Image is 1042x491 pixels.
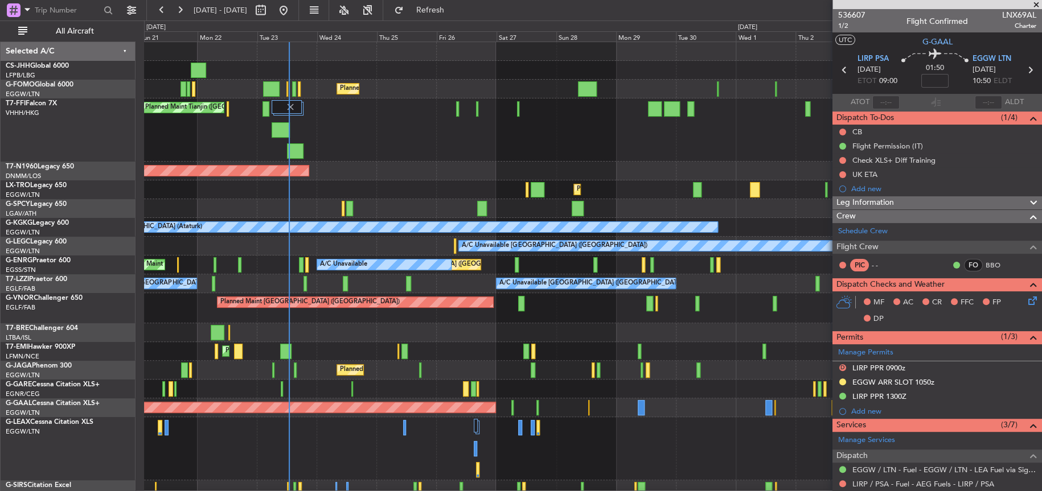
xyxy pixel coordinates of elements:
div: Planned Maint [GEOGRAPHIC_DATA] ([GEOGRAPHIC_DATA]) [340,361,519,378]
span: T7-BRE [6,325,29,332]
div: PIC [850,259,869,271]
a: G-LEGCLegacy 600 [6,238,67,245]
span: G-VNOR [6,295,34,302]
span: T7-FFI [6,100,26,107]
div: EGGW ARR SLOT 1050z [852,377,934,387]
div: Check XLS+ Diff Training [852,155,936,165]
div: A/C Unavailable [320,256,367,273]
a: LFMN/NCE [6,352,39,361]
span: [DATE] - [DATE] [194,5,247,15]
div: Add new [851,406,1036,416]
div: Planned Maint [GEOGRAPHIC_DATA] ([GEOGRAPHIC_DATA]) [340,80,519,97]
div: Planned Maint [GEOGRAPHIC_DATA] [225,343,334,360]
a: EGGW / LTN - Fuel - EGGW / LTN - LEA Fuel via Signature in EGGW [852,465,1036,475]
div: Flight Permission (IT) [852,141,923,151]
a: G-FOMOGlobal 6000 [6,81,73,88]
span: [DATE] [973,64,996,76]
span: FFC [961,297,974,308]
span: 09:00 [879,76,897,87]
div: Planned Maint [GEOGRAPHIC_DATA] ([GEOGRAPHIC_DATA]) [220,294,400,311]
span: LX-TRO [6,182,30,189]
a: T7-BREChallenger 604 [6,325,78,332]
span: T7-LZZI [6,276,29,283]
button: Refresh [389,1,457,19]
div: Planned Maint Tianjin ([GEOGRAPHIC_DATA]) [145,99,278,116]
a: G-SIRSCitation Excel [6,482,71,489]
a: EGLF/FAB [6,303,35,312]
a: G-VNORChallenger 650 [6,295,83,302]
span: G-GARE [6,381,32,388]
div: Fri 26 [437,31,497,42]
span: ATOT [851,97,869,108]
div: Wed 1 [736,31,795,42]
span: G-LEAX [6,419,30,426]
span: ELDT [994,76,1012,87]
a: LTBA/ISL [6,333,31,342]
a: EGSS/STN [6,266,36,274]
span: G-GAAL [6,400,32,407]
span: G-LEGC [6,238,30,245]
a: BBO [986,260,1011,270]
span: MF [873,297,884,308]
a: G-SPCYLegacy 650 [6,201,67,208]
div: Planned Maint [GEOGRAPHIC_DATA] ([GEOGRAPHIC_DATA]) [577,181,756,198]
div: Flight Confirmed [906,15,968,27]
div: A/C Unavailable [GEOGRAPHIC_DATA] ([GEOGRAPHIC_DATA]) [462,237,647,254]
span: Services [836,419,866,432]
span: CR [932,297,942,308]
div: Thu 2 [795,31,855,42]
a: G-ENRGPraetor 600 [6,257,71,264]
a: EGGW/LTN [6,371,40,379]
a: Manage Services [838,435,895,446]
a: G-GAALCessna Citation XLS+ [6,400,100,407]
span: Charter [1002,21,1036,31]
span: 1/2 [838,21,865,31]
a: LIRP / PSA - Fuel - AEG Fuels - LIRP / PSA [852,479,994,489]
a: T7-N1960Legacy 650 [6,163,74,170]
a: EGGW/LTN [6,427,40,436]
div: Thu 25 [377,31,437,42]
div: CB [852,127,862,137]
span: (1/4) [1001,112,1018,123]
div: [DATE] [146,23,166,32]
span: LIRP PSA [858,53,889,65]
span: G-SIRS [6,482,27,489]
button: D [839,364,846,371]
a: VHHH/HKG [6,109,39,117]
div: Wed 24 [317,31,377,42]
a: LFPB/LBG [6,71,35,80]
span: T7-EMI [6,344,28,350]
div: LIRP PPR 1300Z [852,391,906,401]
span: FP [992,297,1001,308]
a: EGGW/LTN [6,228,40,237]
span: DP [873,313,884,325]
span: Dispatch To-Dos [836,112,894,125]
div: A/C Unavailable [GEOGRAPHIC_DATA] ([GEOGRAPHIC_DATA]) [499,275,684,292]
a: G-LEAXCessna Citation XLS [6,419,93,426]
div: [DATE] [737,23,757,32]
button: UTC [835,35,855,45]
span: (1/3) [1001,331,1018,343]
a: EGGW/LTN [6,247,40,255]
span: ETOT [858,76,876,87]
input: Trip Number [35,2,100,19]
div: Tue 23 [257,31,317,42]
a: Schedule Crew [838,226,888,237]
a: LGAV/ATH [6,209,36,218]
a: CS-JHHGlobal 6000 [6,63,69,69]
span: G-JAGA [6,362,32,369]
span: Crew [836,210,856,223]
span: Flight Crew [836,241,879,254]
a: T7-LZZIPraetor 600 [6,276,67,283]
span: Dispatch Checks and Weather [836,278,945,291]
div: FO [964,259,983,271]
span: All Aircraft [30,27,120,35]
span: T7-N1960 [6,163,38,170]
span: Leg Information [836,196,894,209]
div: UK ETA [852,170,877,179]
span: [DATE] [858,64,881,76]
div: Mon 22 [198,31,257,42]
span: G-SPCY [6,201,30,208]
a: T7-EMIHawker 900XP [6,344,75,350]
a: EGGW/LTN [6,191,40,199]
